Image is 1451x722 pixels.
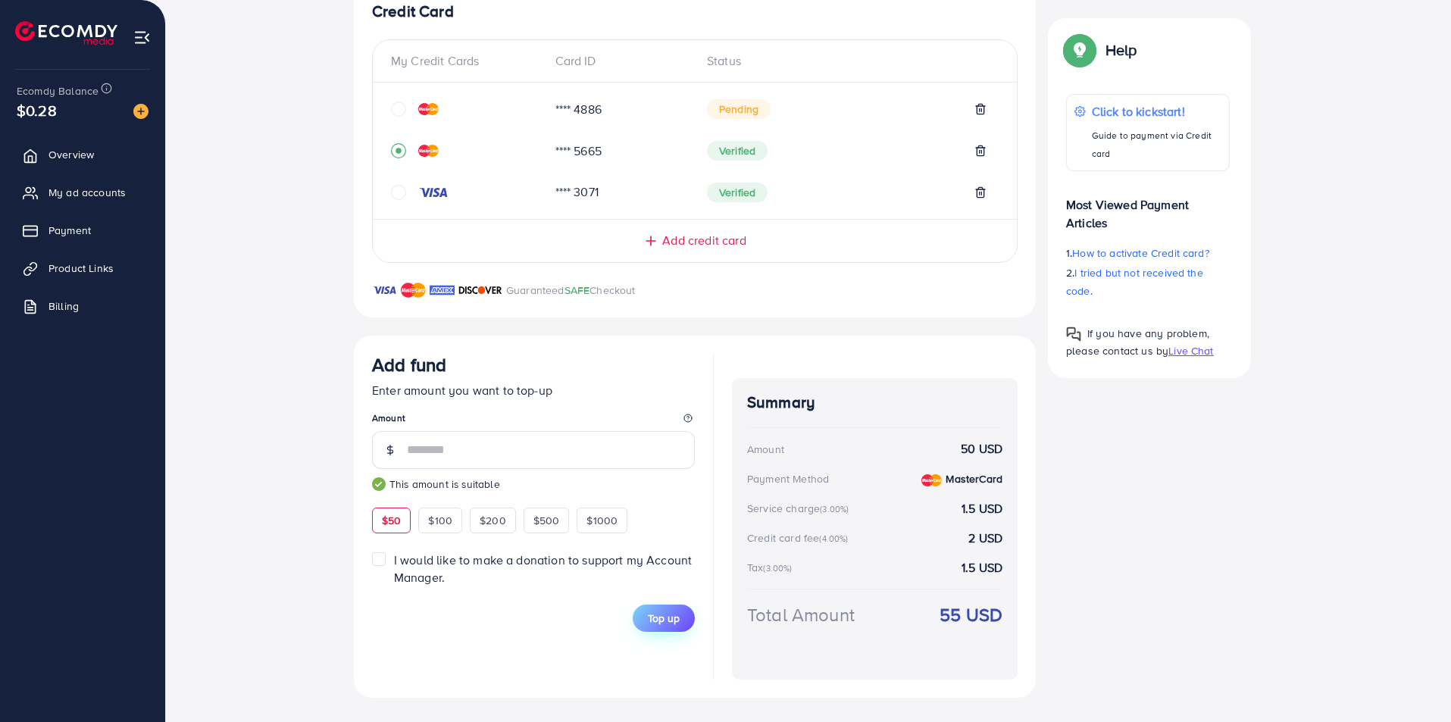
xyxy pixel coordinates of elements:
span: How to activate Credit card? [1072,245,1209,261]
small: (3.00%) [763,562,792,574]
span: Billing [48,298,79,314]
img: credit [418,103,439,115]
img: menu [133,29,151,46]
div: Amount [747,442,784,457]
a: Product Links [11,253,154,283]
iframe: Chat [1387,654,1440,711]
span: $0.28 [14,95,59,127]
span: Product Links [48,261,114,276]
strong: MasterCard [946,471,1002,486]
p: Enter amount you want to top-up [372,381,695,399]
span: $500 [533,513,560,528]
span: Overview [48,147,94,162]
span: Live Chat [1168,343,1213,358]
img: brand [430,281,455,299]
p: Guaranteed Checkout [506,281,636,299]
a: My ad accounts [11,177,154,208]
small: (4.00%) [819,533,848,545]
span: Top up [648,611,680,626]
div: Total Amount [747,602,855,628]
img: image [133,104,149,119]
svg: record circle [391,143,406,158]
small: (3.00%) [820,503,849,515]
span: $1000 [586,513,618,528]
span: Verified [707,141,768,161]
img: Popup guide [1066,36,1093,64]
img: credit [921,474,942,486]
img: credit [418,145,439,157]
span: My ad accounts [48,185,126,200]
h4: Credit Card [372,2,1018,21]
img: logo [15,21,117,45]
h4: Summary [747,393,1002,412]
div: My Credit Cards [391,52,543,70]
span: $100 [428,513,452,528]
img: brand [372,281,397,299]
a: Payment [11,215,154,245]
span: I would like to make a donation to support my Account Manager. [394,552,692,586]
strong: 55 USD [940,602,1002,628]
span: If you have any problem, please contact us by [1066,326,1209,358]
p: 1. [1066,244,1230,262]
img: guide [372,477,386,491]
strong: 1.5 USD [962,559,1002,577]
span: Verified [707,183,768,202]
div: Payment Method [747,471,829,486]
strong: 50 USD [961,440,1002,458]
span: I tried but not received the code. [1066,265,1203,298]
p: Click to kickstart! [1092,102,1221,120]
p: Most Viewed Payment Articles [1066,183,1230,232]
a: Billing [11,291,154,321]
img: brand [401,281,426,299]
strong: 1.5 USD [962,500,1002,517]
svg: circle [391,185,406,200]
span: Pending [707,99,771,119]
p: Help [1105,41,1137,59]
strong: 2 USD [968,530,1002,547]
img: credit [418,186,449,198]
div: Service charge [747,501,853,516]
p: 2. [1066,264,1230,300]
div: Status [695,52,999,70]
p: Guide to payment via Credit card [1092,127,1221,163]
img: Popup guide [1066,327,1081,342]
span: SAFE [564,283,590,298]
div: Tax [747,560,797,575]
legend: Amount [372,411,695,430]
span: Ecomdy Balance [17,83,99,98]
span: Payment [48,223,91,238]
div: Card ID [543,52,696,70]
span: $200 [480,513,506,528]
svg: circle [391,102,406,117]
small: This amount is suitable [372,477,695,492]
span: $50 [382,513,401,528]
div: Credit card fee [747,530,853,545]
span: Add credit card [662,232,746,249]
a: Overview [11,139,154,170]
img: brand [458,281,502,299]
button: Top up [633,605,695,632]
h3: Add fund [372,354,446,376]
